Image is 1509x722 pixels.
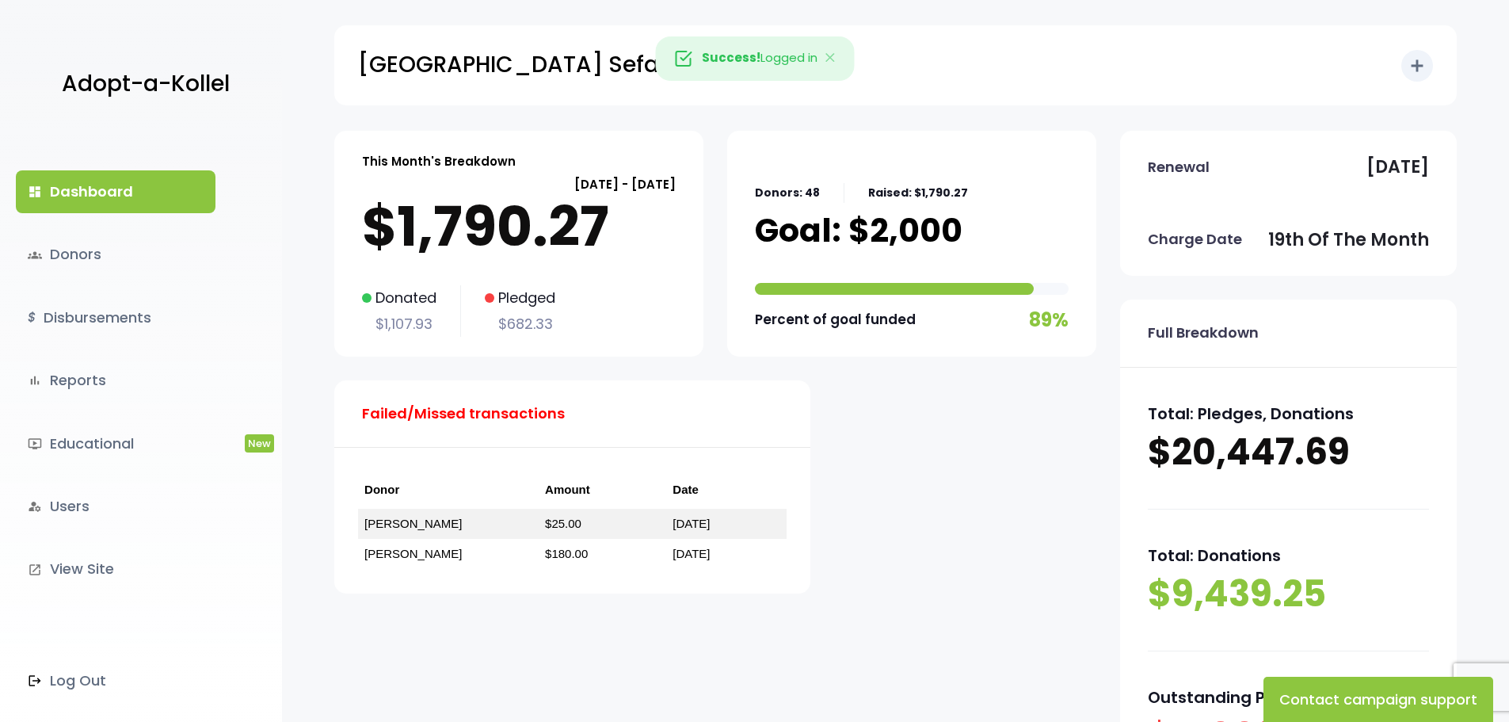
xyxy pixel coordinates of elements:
th: Amount [539,472,666,509]
a: launchView Site [16,548,215,590]
i: manage_accounts [28,499,42,514]
th: Date [666,472,787,509]
p: Donated [362,285,436,311]
div: Logged in [655,36,854,81]
p: 89% [1029,303,1069,337]
p: Charge Date [1148,227,1242,252]
p: Raised: $1,790.27 [868,183,968,203]
p: Goal: $2,000 [755,211,962,250]
a: [DATE] [673,517,710,530]
span: New [245,434,274,453]
span: groups [28,248,42,262]
strong: Success! [702,49,760,66]
p: $682.33 [485,311,555,337]
button: Close [808,37,854,80]
button: add [1401,50,1433,82]
p: [DATE] [1366,151,1429,183]
p: $1,107.93 [362,311,436,337]
p: Percent of goal funded [755,308,916,332]
a: $25.00 [545,517,581,530]
a: $180.00 [545,547,588,560]
p: $9,439.25 [1148,570,1429,619]
i: add [1408,56,1427,75]
i: ondemand_video [28,437,42,451]
p: 19th of the month [1268,224,1429,256]
a: manage_accountsUsers [16,485,215,528]
a: [PERSON_NAME] [364,547,462,560]
a: Log Out [16,659,215,702]
p: [DATE] - [DATE] [362,174,676,195]
p: Pledged [485,285,555,311]
p: Failed/Missed transactions [362,401,565,426]
p: Full Breakdown [1148,320,1259,346]
button: Contact campaign support [1263,677,1493,722]
a: Adopt-a-Kollel [54,46,230,123]
a: $Disbursements [16,296,215,339]
i: $ [28,307,36,330]
p: Total: Pledges, Donations [1148,399,1429,428]
a: ondemand_videoEducationalNew [16,422,215,465]
i: bar_chart [28,373,42,388]
p: Total: Donations [1148,541,1429,570]
p: $20,447.69 [1148,428,1429,477]
p: This Month's Breakdown [362,151,516,172]
p: Outstanding Pledges [1148,683,1429,712]
th: Donor [358,472,539,509]
a: bar_chartReports [16,359,215,402]
i: dashboard [28,185,42,199]
p: $1,790.27 [362,195,676,258]
a: dashboardDashboard [16,170,215,213]
a: groupsDonors [16,233,215,276]
p: Donors: 48 [755,183,820,203]
a: [DATE] [673,547,710,560]
p: [GEOGRAPHIC_DATA] Sefard [358,45,683,85]
p: Renewal [1148,155,1210,180]
p: Adopt-a-Kollel [62,64,230,104]
i: launch [28,563,42,577]
a: [PERSON_NAME] [364,517,462,530]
